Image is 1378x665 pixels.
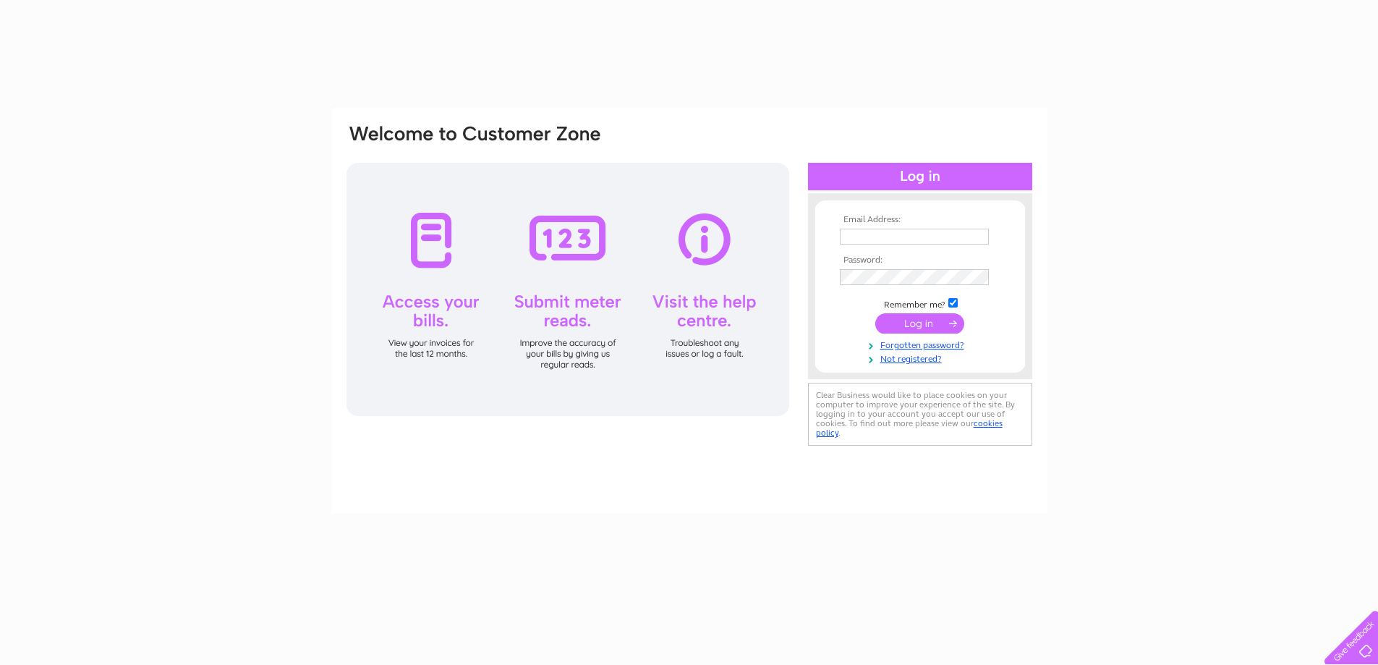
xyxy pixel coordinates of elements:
[875,313,964,334] input: Submit
[840,337,1004,351] a: Forgotten password?
[808,383,1032,446] div: Clear Business would like to place cookies on your computer to improve your experience of the sit...
[836,215,1004,225] th: Email Address:
[816,418,1003,438] a: cookies policy
[836,296,1004,310] td: Remember me?
[840,351,1004,365] a: Not registered?
[836,255,1004,266] th: Password:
